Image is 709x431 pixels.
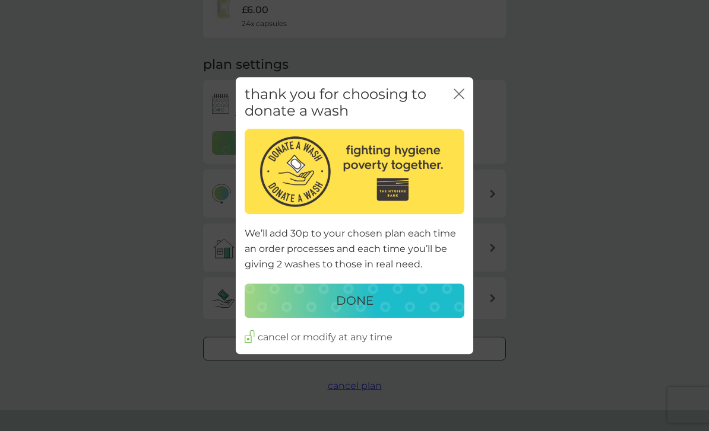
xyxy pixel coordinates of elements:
[245,284,464,318] button: DONE
[258,330,393,346] p: cancel or modify at any time
[245,86,445,120] h2: thank you for choosing to donate a wash
[336,292,374,311] p: DONE
[245,226,464,272] p: We’ll add 30p to your chosen plan each time an order processes and each time you’ll be giving 2 w...
[454,88,464,101] button: close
